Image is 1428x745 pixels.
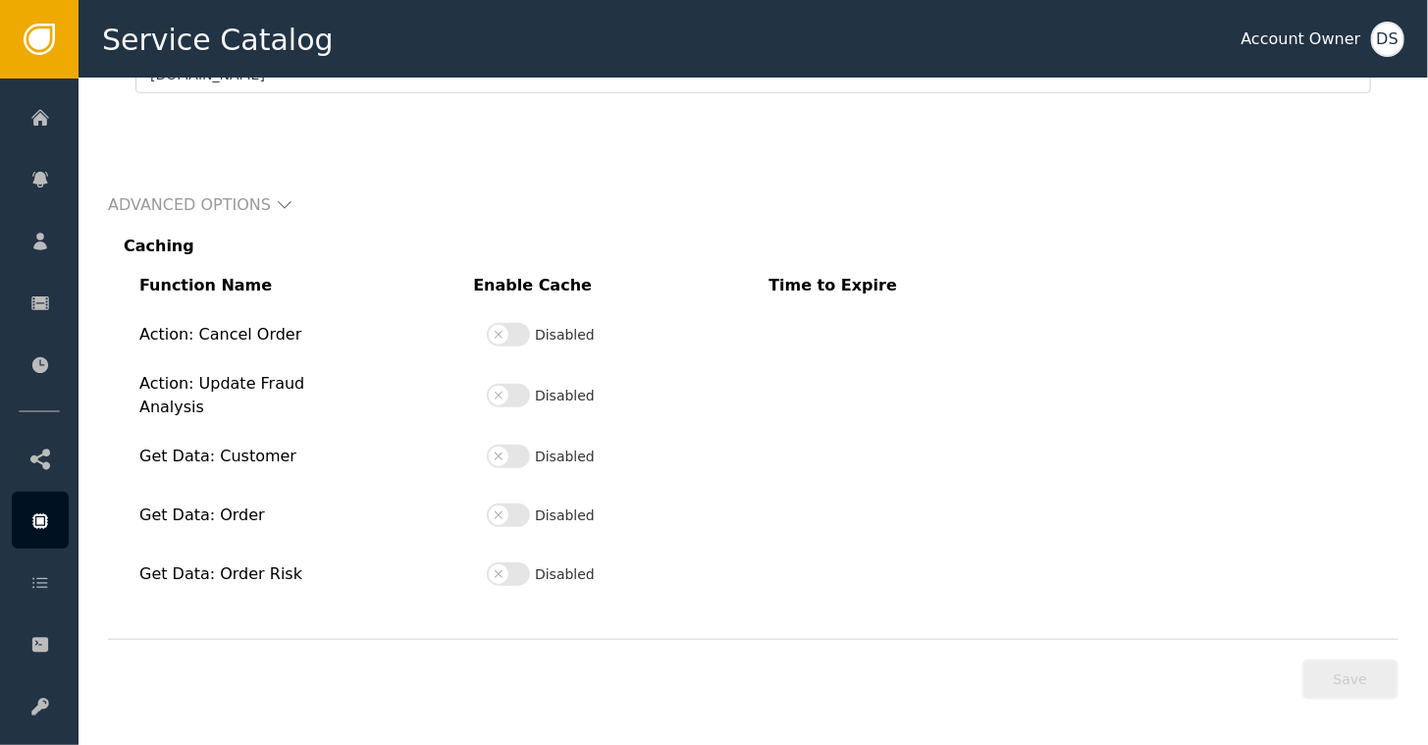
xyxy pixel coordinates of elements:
label: Disabled [535,325,595,346]
button: DS [1371,22,1404,57]
div: Account Owner [1242,27,1361,51]
div: Action: Cancel Order [139,323,336,346]
div: Get Data: Customer [139,445,336,468]
div: Caching [124,235,926,297]
label: Disabled [535,564,595,585]
h2: Advanced Options [108,191,271,219]
div: Enable Cache [473,274,592,297]
label: Disabled [535,506,595,526]
label: Disabled [535,447,595,467]
label: Disabled [535,386,595,406]
div: Action: Update Fraud Analysis [139,372,336,419]
div: Get Data: Order Risk [139,562,336,586]
div: Time to Expire [768,274,897,297]
div: Function Name [139,274,296,297]
div: Get Data: Order [139,504,336,527]
span: Service Catalog [102,18,334,62]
